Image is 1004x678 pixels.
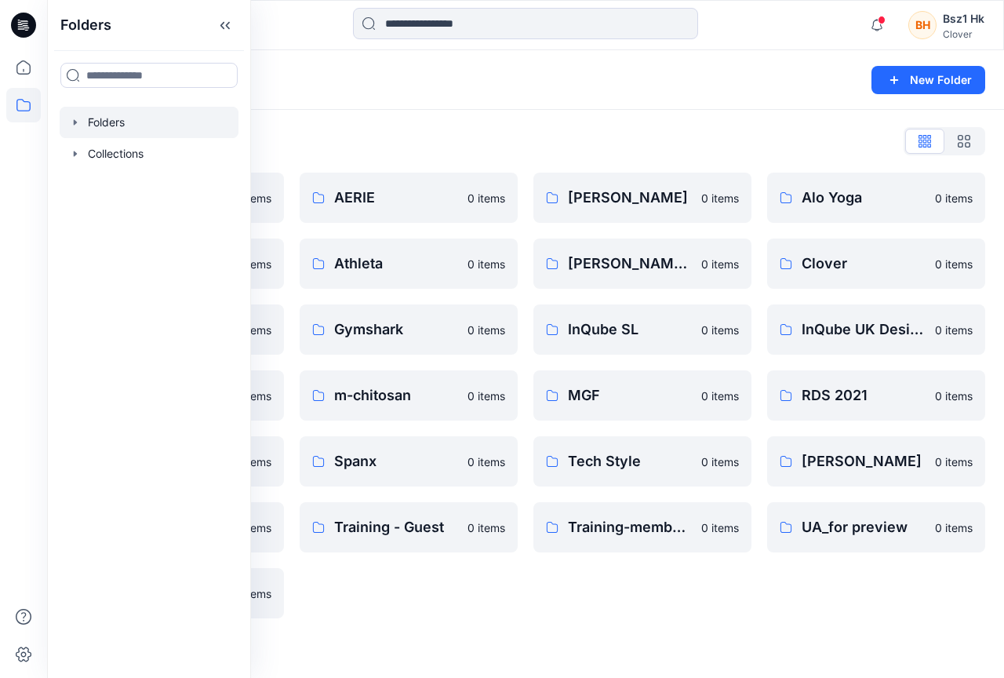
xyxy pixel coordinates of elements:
p: 0 items [701,519,739,536]
p: [PERSON_NAME] [802,450,926,472]
a: MGF0 items [533,370,751,421]
p: AERIE [334,187,458,209]
a: Training - Guest0 items [300,502,518,552]
p: [PERSON_NAME] [568,187,692,209]
a: m-chitosan0 items [300,370,518,421]
p: Gymshark [334,319,458,341]
p: Training-members [568,516,692,538]
a: UA_for preview0 items [767,502,985,552]
p: 0 items [701,454,739,470]
a: [PERSON_NAME]0 items [767,436,985,487]
p: 0 items [701,322,739,338]
p: m-chitosan [334,385,458,406]
p: 0 items [234,585,271,602]
a: Alo Yoga0 items [767,173,985,223]
p: Clover [802,253,926,275]
p: 0 items [935,388,973,404]
p: 0 items [234,388,271,404]
a: [PERSON_NAME]0 items [533,173,751,223]
a: Athleta0 items [300,239,518,289]
p: 0 items [467,454,505,470]
p: 0 items [467,519,505,536]
p: InQube UK Design [802,319,926,341]
a: AERIE0 items [300,173,518,223]
p: 0 items [467,322,505,338]
p: UA_for preview [802,516,926,538]
p: 0 items [935,322,973,338]
p: Athleta [334,253,458,275]
a: Clover0 items [767,239,985,289]
p: Training - Guest [334,516,458,538]
p: 0 items [467,190,505,206]
p: Spanx [334,450,458,472]
p: 0 items [467,388,505,404]
p: 0 items [935,190,973,206]
p: 0 items [701,256,739,272]
p: 0 items [467,256,505,272]
p: 0 items [935,256,973,272]
p: RDS 2021 [802,385,926,406]
div: Clover [943,28,984,40]
div: Bsz1 Hk [943,9,984,28]
p: 0 items [935,519,973,536]
a: Spanx0 items [300,436,518,487]
p: 0 items [234,256,271,272]
p: 0 items [701,388,739,404]
a: RDS 20210 items [767,370,985,421]
button: New Folder [871,66,985,94]
a: Tech Style0 items [533,436,751,487]
a: InQube SL0 items [533,304,751,355]
p: 0 items [234,519,271,536]
p: Tech Style [568,450,692,472]
div: BH [908,11,937,39]
p: 0 items [935,454,973,470]
p: 0 items [234,322,271,338]
a: Gymshark0 items [300,304,518,355]
p: MGF [568,385,692,406]
a: Training-members0 items [533,502,751,552]
p: 0 items [701,190,739,206]
p: 0 items [234,190,271,206]
p: Alo Yoga [802,187,926,209]
p: 0 items [234,454,271,470]
p: [PERSON_NAME] Personal Zone [568,253,692,275]
a: InQube UK Design0 items [767,304,985,355]
p: InQube SL [568,319,692,341]
a: [PERSON_NAME] Personal Zone0 items [533,239,751,289]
